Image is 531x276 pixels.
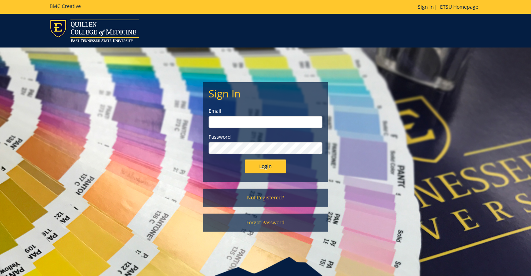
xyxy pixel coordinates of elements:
p: | [418,3,482,10]
label: Email [209,107,322,114]
a: Sign In [418,3,434,10]
a: Not Registered? [203,189,328,207]
img: ETSU logo [50,19,139,42]
h5: BMC Creative [50,3,81,9]
a: Forgot Password [203,214,328,232]
a: ETSU Homepage [437,3,482,10]
input: Login [245,159,286,173]
h2: Sign In [209,88,322,99]
label: Password [209,133,322,140]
